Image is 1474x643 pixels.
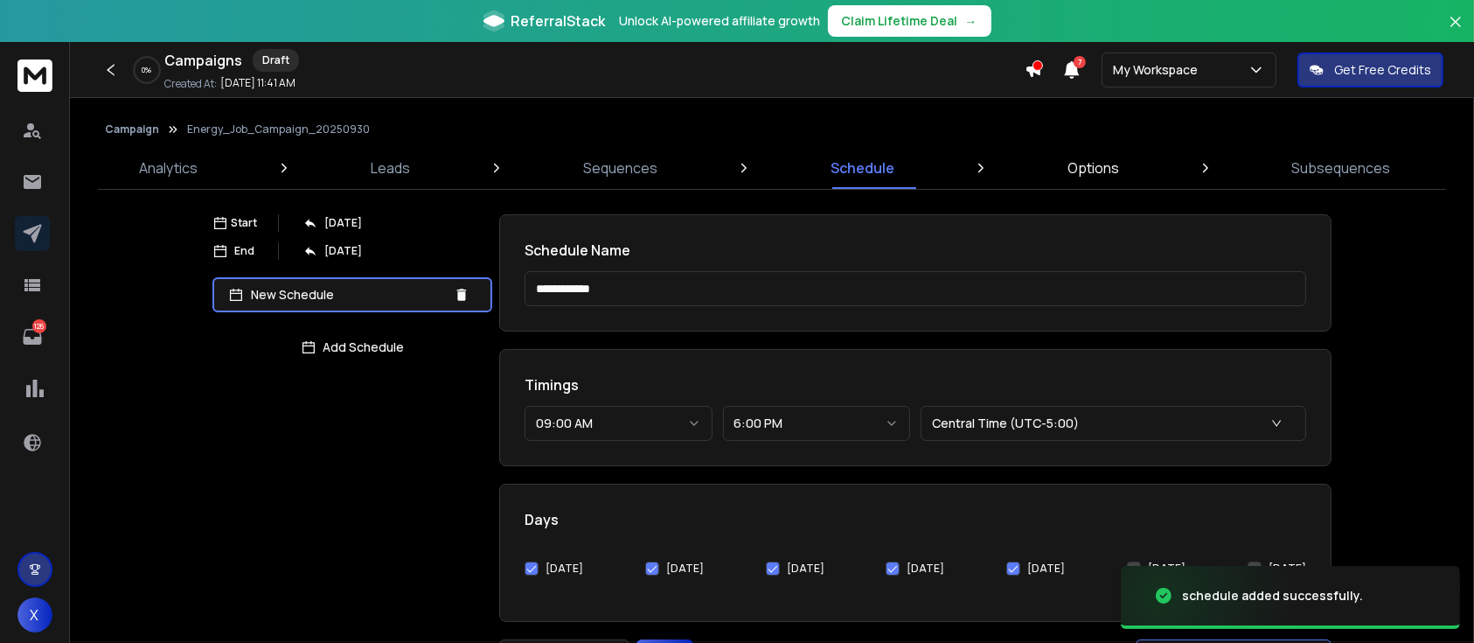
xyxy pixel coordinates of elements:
[1057,147,1130,189] a: Options
[187,122,370,136] p: Energy_Job_Campaign_20250930
[371,157,410,178] p: Leads
[525,509,1306,530] h1: Days
[1027,562,1065,576] label: [DATE]
[143,65,152,75] p: 0 %
[253,49,299,72] div: Draft
[164,77,217,91] p: Created At:
[212,330,492,365] button: Add Schedule
[15,319,50,354] a: 126
[820,147,905,189] a: Schedule
[907,562,944,576] label: [DATE]
[965,12,977,30] span: →
[1182,587,1363,605] div: schedule added successfully.
[220,76,295,90] p: [DATE] 11:41 AM
[360,147,421,189] a: Leads
[324,216,362,230] p: [DATE]
[511,10,606,31] span: ReferralStack
[546,562,583,576] label: [DATE]
[17,598,52,633] button: X
[831,157,894,178] p: Schedule
[723,406,911,441] button: 6:00 PM
[573,147,668,189] a: Sequences
[666,562,704,576] label: [DATE]
[1113,61,1205,79] p: My Workspace
[1444,10,1467,52] button: Close banner
[787,562,824,576] label: [DATE]
[1297,52,1443,87] button: Get Free Credits
[525,406,713,441] button: 09:00 AM
[234,244,254,258] p: End
[324,244,362,258] p: [DATE]
[1292,157,1391,178] p: Subsequences
[139,157,198,178] p: Analytics
[232,216,258,230] p: Start
[105,122,159,136] button: Campaign
[620,12,821,30] p: Unlock AI-powered affiliate growth
[251,286,447,304] p: New Schedule
[525,374,1306,395] h1: Timings
[1074,56,1086,68] span: 7
[164,50,242,71] h1: Campaigns
[32,319,46,333] p: 126
[129,147,208,189] a: Analytics
[525,240,1306,261] h1: Schedule Name
[1282,147,1401,189] a: Subsequences
[1067,157,1119,178] p: Options
[1334,61,1431,79] p: Get Free Credits
[828,5,991,37] button: Claim Lifetime Deal→
[932,415,1086,432] p: Central Time (UTC-5:00)
[583,157,657,178] p: Sequences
